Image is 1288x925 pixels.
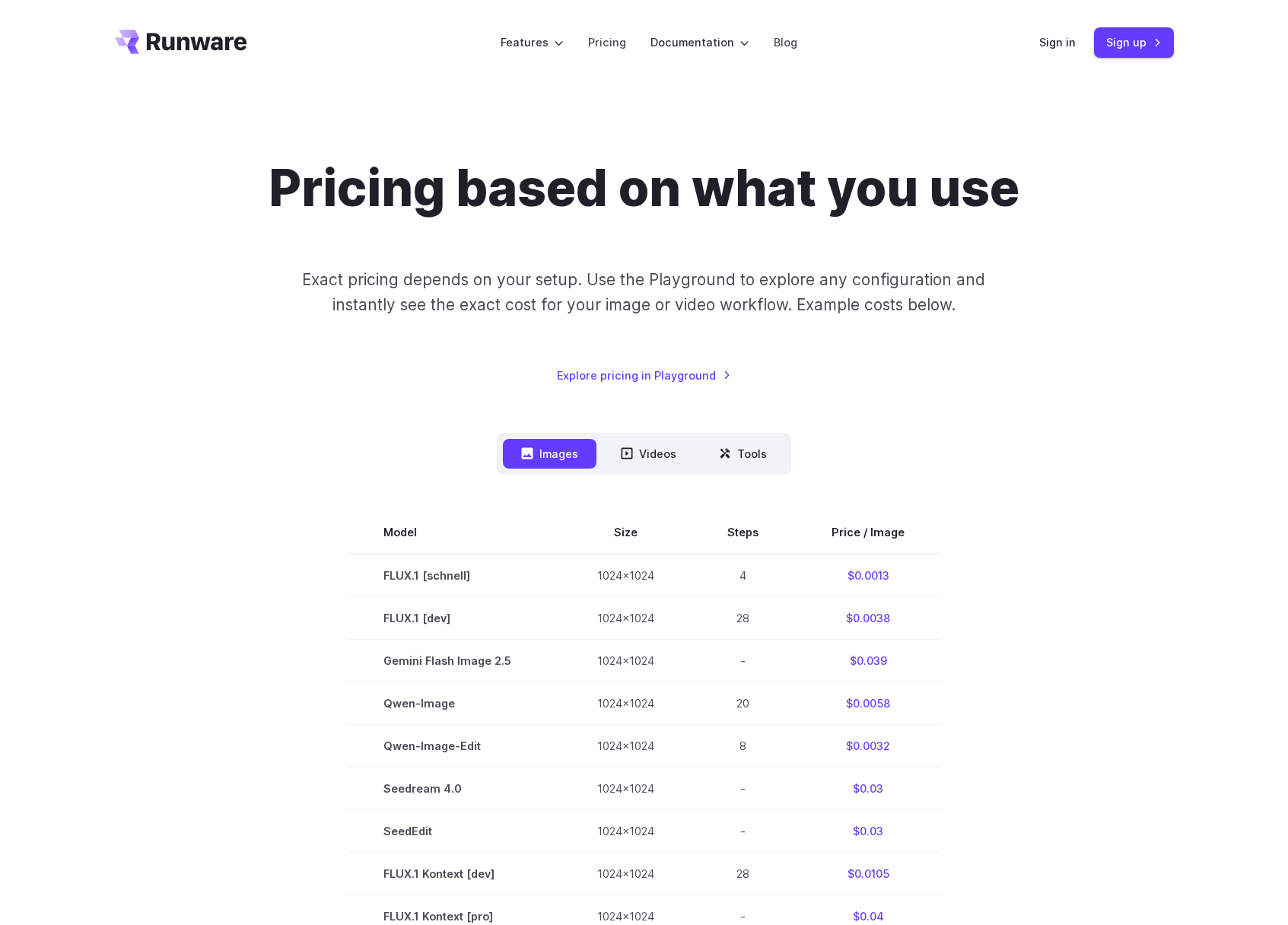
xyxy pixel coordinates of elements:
[795,639,941,682] td: $0.039
[561,724,691,767] td: 1024x1024
[115,30,247,54] a: Go to /
[347,682,561,724] td: Qwen-Image
[650,33,749,51] label: Documentation
[795,853,941,895] td: $0.0105
[701,439,785,469] button: Tools
[774,33,797,51] a: Blog
[795,767,941,809] td: $0.03
[561,767,691,809] td: 1024x1024
[561,853,691,895] td: 1024x1024
[347,554,561,597] td: FLUX.1 [schnell]
[557,367,731,384] a: Explore pricing in Playground
[561,511,691,554] th: Size
[561,682,691,724] td: 1024x1024
[691,767,795,809] td: -
[561,639,691,682] td: 1024x1024
[691,853,795,895] td: 28
[691,554,795,597] td: 4
[1039,33,1076,51] a: Sign in
[347,724,561,767] td: Qwen-Image-Edit
[588,33,626,51] a: Pricing
[1094,27,1174,57] a: Sign up
[691,724,795,767] td: 8
[561,554,691,597] td: 1024x1024
[383,652,524,669] span: Gemini Flash Image 2.5
[795,682,941,724] td: $0.0058
[795,809,941,852] td: $0.03
[795,724,941,767] td: $0.0032
[561,596,691,639] td: 1024x1024
[273,267,1014,318] p: Exact pricing depends on your setup. Use the Playground to explore any configuration and instantl...
[795,596,941,639] td: $0.0038
[603,439,695,469] button: Videos
[269,158,1019,218] h1: Pricing based on what you use
[691,682,795,724] td: 20
[503,439,596,469] button: Images
[501,33,564,51] label: Features
[691,511,795,554] th: Steps
[795,554,941,597] td: $0.0013
[691,639,795,682] td: -
[347,767,561,809] td: Seedream 4.0
[347,853,561,895] td: FLUX.1 Kontext [dev]
[347,511,561,554] th: Model
[795,511,941,554] th: Price / Image
[347,809,561,852] td: SeedEdit
[691,596,795,639] td: 28
[561,809,691,852] td: 1024x1024
[691,809,795,852] td: -
[347,596,561,639] td: FLUX.1 [dev]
